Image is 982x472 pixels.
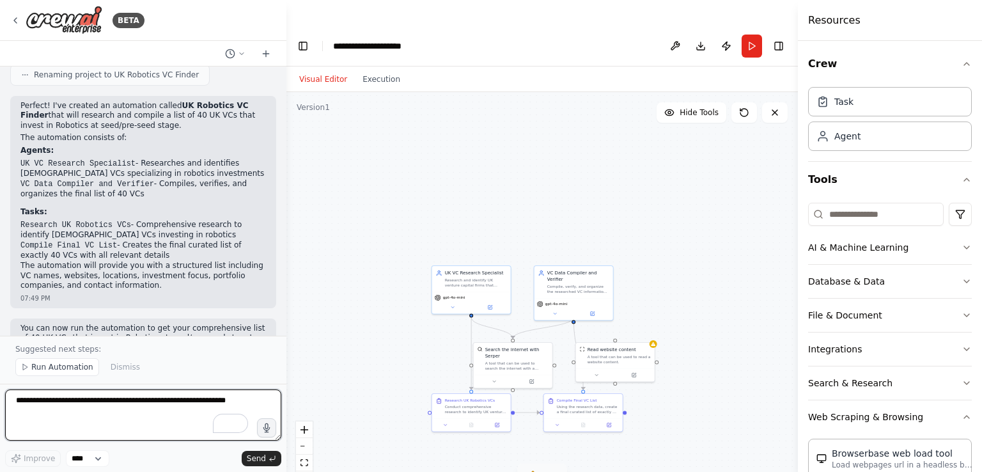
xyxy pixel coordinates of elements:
div: Conduct comprehensive research to identify UK venture capital firms that invest in Robotics start... [445,404,507,414]
span: Run Automation [31,362,93,372]
button: Open in side panel [486,421,508,429]
div: Version 1 [297,102,330,113]
button: Start a new chat [256,46,276,61]
g: Edge from bc3a6f36-c376-486f-a6ad-f426634334f0 to ce978d45-c694-4a42-845b-d214e42f8ed8 [515,409,540,416]
div: UK VC Research SpecialistResearch and identify UK venture capital firms that specifically invest ... [432,265,511,315]
button: Database & Data [808,265,972,298]
code: VC Data Compiler and Verifier [20,180,154,189]
div: Compile Final VC ListUsing the research data, create a final curated list of exactly 40 UK VCs th... [543,393,623,432]
div: Crew [808,82,972,161]
button: Visual Editor [292,72,355,87]
p: Suggested next steps: [15,344,271,354]
li: - Comprehensive research to identify [DEMOGRAPHIC_DATA] VCs investing in robotics [20,220,266,240]
p: Perfect! I've created an automation called that will research and compile a list of 40 UK VCs tha... [20,101,266,131]
code: Compile Final VC List [20,241,117,250]
button: Crew [808,46,972,82]
strong: Tasks: [20,207,47,216]
button: Tools [808,162,972,198]
div: Task [834,95,853,108]
span: Renaming project to UK Robotics VC Finder [34,70,199,80]
div: Research UK Robotics VCs [445,398,495,403]
div: A tool that can be used to search the internet with a search_query. Supports different search typ... [485,361,549,371]
strong: Agents: [20,146,54,155]
button: Open in side panel [472,303,508,311]
img: ScrapeWebsiteTool [580,347,585,352]
p: The automation consists of: [20,133,266,143]
span: Improve [24,453,55,464]
li: - Researches and identifies [DEMOGRAPHIC_DATA] VCs specializing in robotics investments [20,159,266,179]
button: Web Scraping & Browsing [808,400,972,434]
button: File & Document [808,299,972,332]
button: Dismiss [104,358,146,376]
div: SerperDevToolSearch the internet with SerperA tool that can be used to search the internet with a... [473,342,553,389]
button: Integrations [808,333,972,366]
textarea: To enrich screen reader interactions, please activate Accessibility in Grammarly extension settings [5,389,281,441]
button: No output available [458,421,485,429]
button: Hide left sidebar [294,37,312,55]
div: Agent [834,130,861,143]
p: The automation will provide you with a structured list including VC names, websites, locations, i... [20,261,266,291]
div: ScrapeWebsiteToolRead website contentA tool that can be used to read a website content. [575,342,655,382]
button: Execution [355,72,408,87]
span: gpt-4o-mini [443,295,465,300]
button: zoom out [296,438,313,455]
nav: breadcrumb [333,40,424,52]
div: UK VC Research Specialist [445,270,507,276]
div: Read website content [588,347,636,353]
strong: UK Robotics VC Finder [20,101,248,120]
div: 07:49 PM [20,294,266,303]
code: UK VC Research Specialist [20,159,136,168]
g: Edge from c911876b-0749-4ebb-903f-ee28384dc6e1 to bc3a6f36-c376-486f-a6ad-f426634334f0 [468,317,474,389]
button: fit view [296,455,313,471]
button: Open in side panel [598,421,620,429]
button: Hide right sidebar [770,37,788,55]
div: Research and identify UK venture capital firms that specifically invest in Robotics startups at s... [445,278,507,288]
h4: Resources [808,13,861,28]
button: AI & Machine Learning [808,231,972,264]
div: Using the research data, create a final curated list of exactly 40 UK VCs that invest in Robotics... [557,404,619,414]
span: Hide Tools [680,107,719,118]
div: A tool that can be used to read a website content. [588,354,651,365]
div: Research UK Robotics VCsConduct comprehensive research to identify UK venture capital firms that ... [432,393,511,432]
li: - Creates the final curated list of exactly 40 VCs with all relevant details [20,240,266,261]
span: Send [247,453,266,464]
button: Switch to previous chat [220,46,251,61]
button: Click to speak your automation idea [257,418,276,437]
span: gpt-4o-mini [545,301,568,306]
div: Compile Final VC List [557,398,597,403]
button: Hide Tools [657,102,726,123]
p: Load webpages url in a headless browser using Browserbase and return the contents [832,460,972,470]
img: Logo [26,6,102,35]
p: You can now run the automation to get your comprehensive list of 40 UK VCs that invest in Robotic... [20,324,266,343]
button: Improve [5,450,61,467]
button: Open in side panel [513,378,550,386]
button: zoom in [296,421,313,438]
li: - Compiles, verifies, and organizes the final list of 40 VCs [20,179,266,200]
button: Run Automation [15,358,99,376]
g: Edge from c911876b-0749-4ebb-903f-ee28384dc6e1 to 9663edc7-71d5-4e23-a2c4-e0615eefed1f [468,317,516,338]
div: VC Data Compiler and Verifier [547,270,609,283]
button: Search & Research [808,366,972,400]
div: Search the internet with Serper [485,347,549,359]
button: No output available [570,421,596,429]
g: Edge from 7281348e-8f24-4837-8f73-198d9e2f3983 to 9663edc7-71d5-4e23-a2c4-e0615eefed1f [510,317,577,338]
button: Open in side panel [616,371,652,379]
code: Research UK Robotics VCs [20,221,131,230]
div: Compile, verify, and organize the researched VC information into a comprehensive list of 40 UK VC... [547,284,609,294]
button: Open in side panel [574,310,611,317]
div: VC Data Compiler and VerifierCompile, verify, and organize the researched VC information into a c... [534,265,614,321]
img: BrowserbaseLoadTool [816,453,827,464]
button: Send [242,451,281,466]
img: SerperDevTool [478,347,483,352]
div: Browserbase web load tool [832,447,972,460]
div: BETA [113,13,144,28]
span: Dismiss [111,362,140,372]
